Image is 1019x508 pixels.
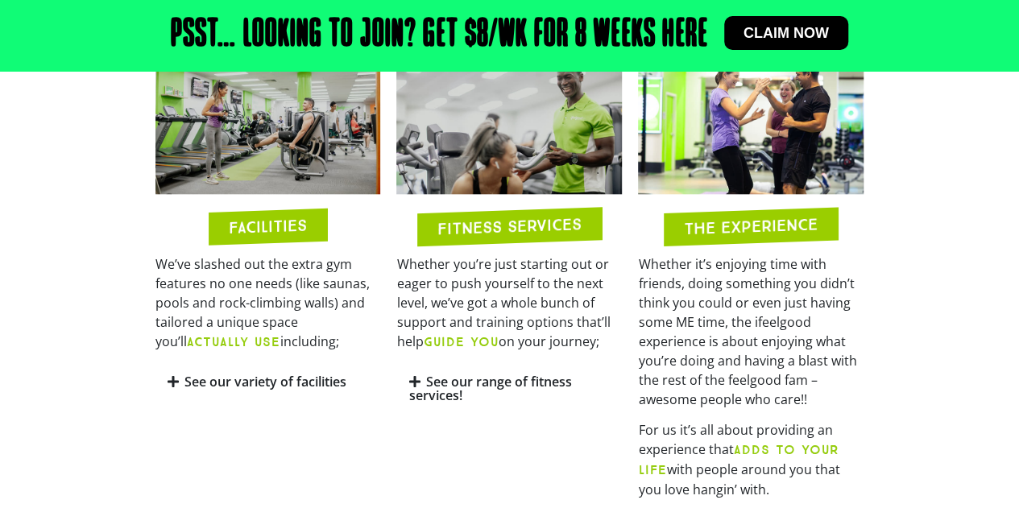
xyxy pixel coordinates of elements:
[171,16,708,55] h2: Psst… Looking to join? Get $8/wk for 8 weeks here
[638,442,839,477] b: ADDS TO YOUR LIFE
[187,334,280,349] b: ACTUALLY USE
[744,26,829,40] span: Claim now
[155,254,381,352] p: We’ve slashed out the extra gym features no one needs (like saunas, pools and rock-climbing walls...
[396,254,622,352] p: Whether you’re just starting out or eager to push yourself to the next level, we’ve got a whole b...
[638,254,864,409] p: Whether it’s enjoying time with friends, doing something you didn’t think you could or even just ...
[724,16,848,50] a: Claim now
[155,363,381,401] div: See our variety of facilities
[396,363,622,415] div: See our range of fitness services!
[423,334,498,349] b: GUIDE YOU
[184,373,346,390] a: See our variety of facilities
[408,373,571,404] a: See our range of fitness services!
[437,215,582,236] h2: FITNESS SERVICES
[638,420,864,499] p: For us it’s all about providing an experience that with people around you that you love hangin’ w...
[684,216,818,237] h2: THE EXPERIENCE
[229,217,307,235] h2: FACILITIES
